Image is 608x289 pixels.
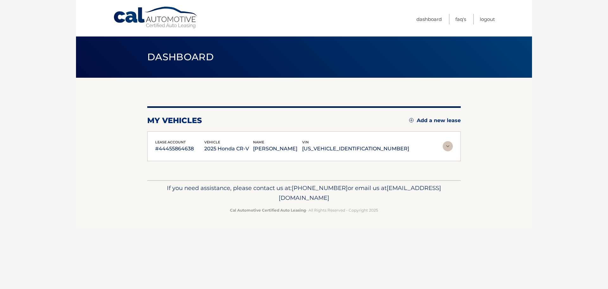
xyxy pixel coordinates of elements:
img: accordion-rest.svg [443,141,453,151]
span: Dashboard [147,51,214,63]
a: FAQ's [455,14,466,24]
span: [PHONE_NUMBER] [292,184,348,192]
p: - All Rights Reserved - Copyright 2025 [151,207,457,213]
a: Logout [480,14,495,24]
p: [PERSON_NAME] [253,144,302,153]
p: 2025 Honda CR-V [204,144,253,153]
span: vehicle [204,140,220,144]
img: add.svg [409,118,414,122]
strong: Cal Automotive Certified Auto Leasing [230,208,306,213]
p: [US_VEHICLE_IDENTIFICATION_NUMBER] [302,144,409,153]
a: Cal Automotive [113,6,199,29]
p: #44455864638 [155,144,204,153]
a: Add a new lease [409,117,461,124]
h2: my vehicles [147,116,202,125]
a: Dashboard [416,14,442,24]
span: lease account [155,140,186,144]
p: If you need assistance, please contact us at: or email us at [151,183,457,203]
span: vin [302,140,309,144]
span: name [253,140,264,144]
